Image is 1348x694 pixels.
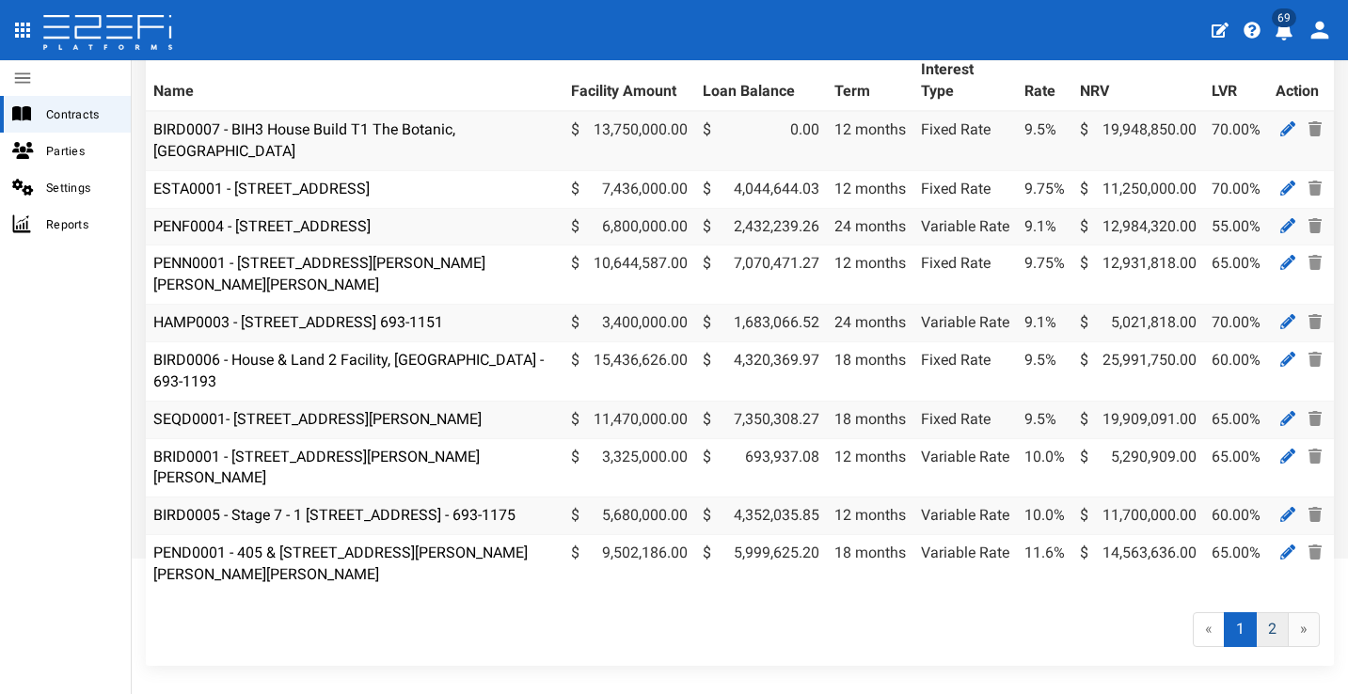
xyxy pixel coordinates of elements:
[46,140,116,162] span: Parties
[695,401,827,438] td: 7,350,308.27
[1072,245,1204,305] td: 12,931,818.00
[1224,612,1257,647] span: 1
[1072,341,1204,401] td: 25,991,750.00
[1304,251,1326,275] a: Delete Contract
[1204,401,1268,438] td: 65.00%
[1072,170,1204,208] td: 11,250,000.00
[563,341,695,401] td: 15,436,626.00
[1304,348,1326,371] a: Delete Contract
[1304,310,1326,334] a: Delete Contract
[827,438,913,497] td: 12 months
[913,52,1017,111] th: Interest Type
[1072,438,1204,497] td: 5,290,909.00
[695,170,827,208] td: 4,044,644.03
[1304,445,1326,468] a: Delete Contract
[153,120,455,160] a: BIRD0007 - BIH3 House Build T1 The Botanic, [GEOGRAPHIC_DATA]
[153,254,485,293] a: PENN0001 - [STREET_ADDRESS][PERSON_NAME][PERSON_NAME][PERSON_NAME]
[1072,208,1204,245] td: 12,984,320.00
[1017,305,1072,342] td: 9.1%
[827,208,913,245] td: 24 months
[913,497,1017,535] td: Variable Rate
[913,305,1017,342] td: Variable Rate
[913,170,1017,208] td: Fixed Rate
[1017,111,1072,170] td: 9.5%
[1304,541,1326,564] a: Delete Contract
[563,438,695,497] td: 3,325,000.00
[695,208,827,245] td: 2,432,239.26
[1017,208,1072,245] td: 9.1%
[1304,177,1326,200] a: Delete Contract
[1256,612,1289,647] a: 2
[153,217,371,235] a: PENF0004 - [STREET_ADDRESS]
[1304,407,1326,431] a: Delete Contract
[1017,497,1072,535] td: 10.0%
[827,170,913,208] td: 12 months
[1304,118,1326,141] a: Delete Contract
[913,111,1017,170] td: Fixed Rate
[1304,214,1326,238] a: Delete Contract
[153,448,480,487] a: BRID0001 - [STREET_ADDRESS][PERSON_NAME][PERSON_NAME]
[153,313,443,331] a: HAMP0003 - [STREET_ADDRESS] 693-1151
[146,52,563,111] th: Name
[695,305,827,342] td: 1,683,066.52
[563,52,695,111] th: Facility Amount
[1017,245,1072,305] td: 9.75%
[827,401,913,438] td: 18 months
[1204,208,1268,245] td: 55.00%
[563,497,695,535] td: 5,680,000.00
[913,245,1017,305] td: Fixed Rate
[1017,52,1072,111] th: Rate
[1017,401,1072,438] td: 9.5%
[1288,612,1320,647] a: »
[827,535,913,593] td: 18 months
[1017,341,1072,401] td: 9.5%
[827,305,913,342] td: 24 months
[1072,497,1204,535] td: 11,700,000.00
[563,111,695,170] td: 13,750,000.00
[913,535,1017,593] td: Variable Rate
[1072,111,1204,170] td: 19,948,850.00
[827,52,913,111] th: Term
[1072,401,1204,438] td: 19,909,091.00
[1204,111,1268,170] td: 70.00%
[913,401,1017,438] td: Fixed Rate
[1072,535,1204,593] td: 14,563,636.00
[1204,170,1268,208] td: 70.00%
[827,245,913,305] td: 12 months
[563,401,695,438] td: 11,470,000.00
[563,245,695,305] td: 10,644,587.00
[153,506,515,524] a: BIRD0005 - Stage 7 - 1 [STREET_ADDRESS] - 693-1175
[1204,341,1268,401] td: 60.00%
[695,535,827,593] td: 5,999,625.20
[1268,52,1334,111] th: Action
[1204,438,1268,497] td: 65.00%
[1204,535,1268,593] td: 65.00%
[695,341,827,401] td: 4,320,369.97
[913,438,1017,497] td: Variable Rate
[153,410,482,428] a: SEQD0001- [STREET_ADDRESS][PERSON_NAME]
[1017,535,1072,593] td: 11.6%
[153,544,528,583] a: PEND0001 - 405 & [STREET_ADDRESS][PERSON_NAME][PERSON_NAME][PERSON_NAME]
[46,177,116,198] span: Settings
[1193,612,1225,647] span: «
[1072,52,1204,111] th: NRV
[913,208,1017,245] td: Variable Rate
[563,535,695,593] td: 9,502,186.00
[1017,438,1072,497] td: 10.0%
[1017,170,1072,208] td: 9.75%
[1204,305,1268,342] td: 70.00%
[1072,305,1204,342] td: 5,021,818.00
[695,438,827,497] td: 693,937.08
[1204,245,1268,305] td: 65.00%
[563,305,695,342] td: 3,400,000.00
[695,52,827,111] th: Loan Balance
[695,111,827,170] td: 0.00
[913,341,1017,401] td: Fixed Rate
[827,341,913,401] td: 18 months
[695,245,827,305] td: 7,070,471.27
[563,208,695,245] td: 6,800,000.00
[827,111,913,170] td: 12 months
[827,497,913,535] td: 12 months
[46,103,116,125] span: Contracts
[695,497,827,535] td: 4,352,035.85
